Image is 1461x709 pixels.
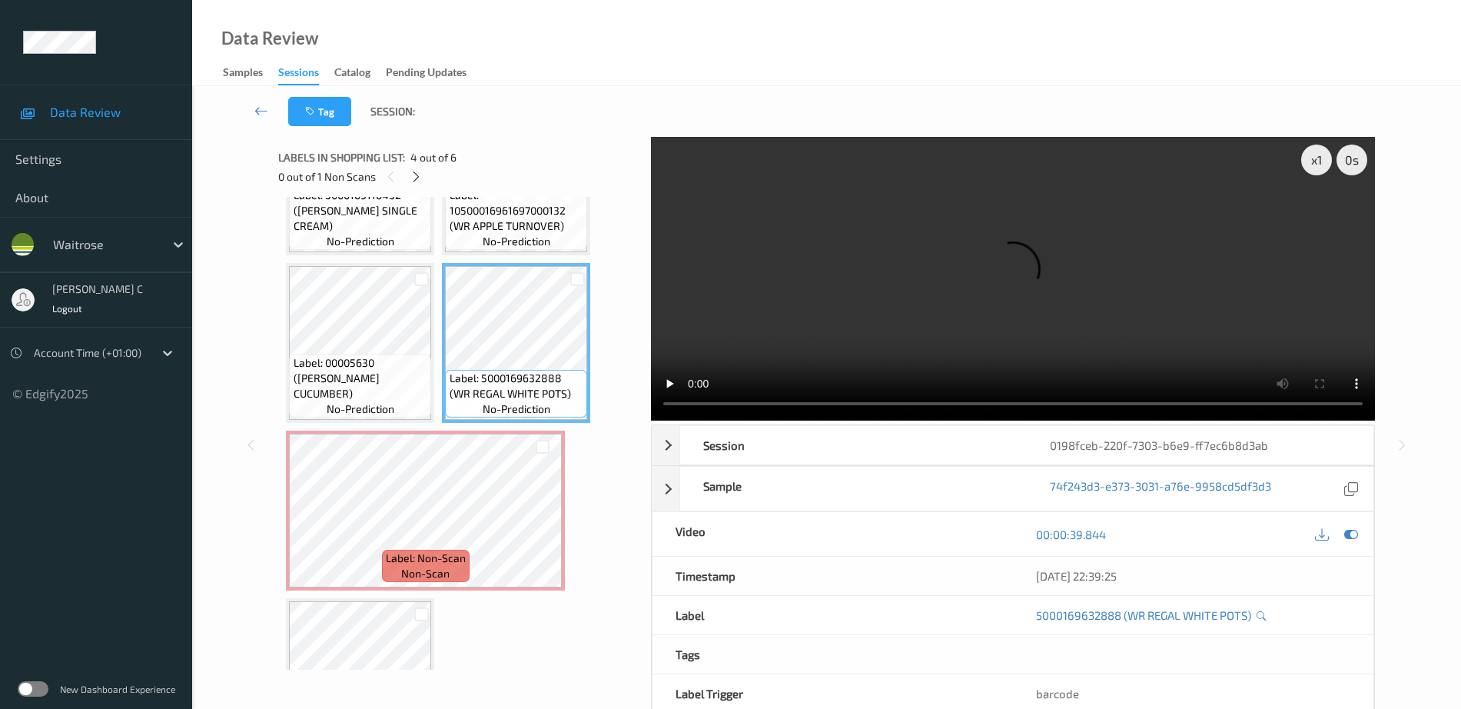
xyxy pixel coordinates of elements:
div: Timestamp [652,557,1013,595]
span: Label: 5000169632888 (WR REGAL WHITE POTS) [450,371,584,401]
div: Data Review [221,31,318,46]
span: Label: 00005630 ([PERSON_NAME] CUCUMBER) [294,355,428,401]
div: [DATE] 22:39:25 [1036,568,1350,584]
span: no-prediction [483,401,550,417]
button: Tag [288,97,351,126]
span: no-prediction [327,234,394,249]
div: Pending Updates [386,65,467,84]
a: 74f243d3-e373-3031-a76e-9958cd5df3d3 [1050,478,1271,499]
div: Catalog [334,65,370,84]
a: Catalog [334,62,386,84]
div: 0 out of 1 Non Scans [278,167,640,186]
div: x 1 [1301,145,1332,175]
div: Sessions [278,65,319,85]
a: 00:00:39.844 [1036,527,1106,542]
a: Sessions [278,62,334,85]
span: Labels in shopping list: [278,150,405,165]
a: 5000169632888 (WR REGAL WHITE POTS) [1036,607,1251,623]
a: Samples [223,62,278,84]
div: Sample74f243d3-e373-3031-a76e-9958cd5df3d3 [652,466,1374,511]
div: Tags [652,635,1013,674]
div: 0198fceb-220f-7303-b6e9-ff7ec6b8d3ab [1027,426,1373,464]
div: Session0198fceb-220f-7303-b6e9-ff7ec6b8d3ab [652,425,1374,465]
div: 0 s [1336,145,1367,175]
span: no-prediction [327,401,394,417]
div: Sample [680,467,1027,511]
span: no-prediction [483,234,550,249]
div: Samples [223,65,263,84]
div: Label [652,596,1013,634]
a: Pending Updates [386,62,482,84]
span: Label: 5000169116432 ([PERSON_NAME] SINGLE CREAM) [294,188,428,234]
span: 4 out of 6 [410,150,457,165]
span: Label: 10500016961697000132 (WR APPLE TURNOVER) [450,188,584,234]
div: Video [652,512,1013,556]
span: Session: [370,104,415,119]
div: Session [680,426,1027,464]
span: non-scan [401,566,450,581]
span: Label: Non-Scan [386,551,466,566]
